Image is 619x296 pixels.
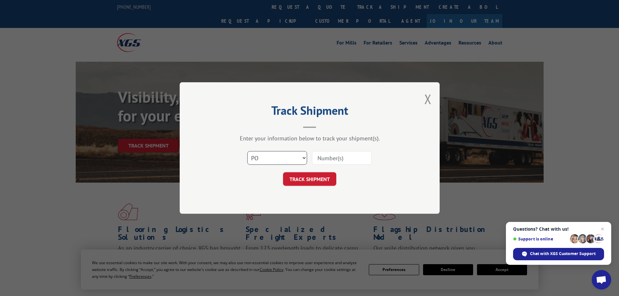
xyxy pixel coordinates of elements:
[592,270,611,290] div: Open chat
[312,151,372,165] input: Number(s)
[513,248,604,260] div: Chat with XGS Customer Support
[424,90,432,108] button: Close modal
[513,226,604,232] span: Questions? Chat with us!
[599,225,606,233] span: Close chat
[212,106,407,118] h2: Track Shipment
[283,172,336,186] button: TRACK SHIPMENT
[513,237,568,241] span: Support is online
[530,251,596,257] span: Chat with XGS Customer Support
[212,135,407,142] div: Enter your information below to track your shipment(s).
